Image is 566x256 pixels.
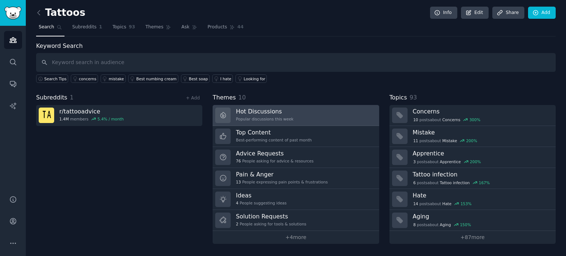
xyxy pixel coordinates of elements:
[236,108,293,115] h3: Hot Discussions
[236,158,241,164] span: 76
[460,222,471,227] div: 150 %
[479,180,490,185] div: 167 %
[236,150,314,157] h3: Advice Requests
[79,76,96,81] div: concerns
[413,201,418,206] span: 14
[59,116,124,122] div: members
[442,138,457,143] span: Mistake
[236,116,293,122] div: Popular discussions this week
[101,74,126,83] a: mistake
[71,74,98,83] a: concerns
[39,108,54,123] img: tattooadvice
[440,180,470,185] span: Tattoo infection
[236,213,306,220] h3: Solution Requests
[98,116,124,122] div: 5.4 % / month
[36,74,68,83] button: Search Tips
[236,137,312,143] div: Best-performing content of past month
[36,93,67,102] span: Subreddits
[492,7,524,19] a: Share
[4,7,21,20] img: GummySearch logo
[389,147,556,168] a: Apprentice3postsaboutApprentice200%
[72,24,97,31] span: Subreddits
[179,21,200,36] a: Ask
[236,221,306,227] div: People asking for tools & solutions
[413,179,490,186] div: post s about
[186,95,200,101] a: + Add
[389,105,556,126] a: Concerns10postsaboutConcerns300%
[413,129,551,136] h3: Mistake
[413,138,418,143] span: 11
[528,7,556,19] a: Add
[236,200,286,206] div: People suggesting ideas
[109,76,124,81] div: mistake
[99,24,102,31] span: 1
[461,7,489,19] a: Edit
[112,24,126,31] span: Topics
[213,147,379,168] a: Advice Requests76People asking for advice & resources
[442,201,451,206] span: Hate
[389,231,556,244] a: +87more
[413,222,416,227] span: 8
[236,192,286,199] h3: Ideas
[236,179,328,185] div: People expressing pain points & frustrations
[59,108,124,115] h3: r/ tattooadvice
[143,21,174,36] a: Themes
[389,189,556,210] a: Hate14postsaboutHate153%
[237,24,244,31] span: 44
[59,116,69,122] span: 1.4M
[413,159,416,164] span: 3
[440,222,451,227] span: Aging
[236,171,328,178] h3: Pain & Anger
[389,93,407,102] span: Topics
[220,76,231,81] div: I hate
[413,221,472,228] div: post s about
[470,159,481,164] div: 200 %
[236,179,241,185] span: 13
[36,7,85,19] h2: Tattoos
[213,231,379,244] a: +4more
[212,74,233,83] a: I hate
[189,76,208,81] div: Best soap
[70,21,105,36] a: Subreddits1
[413,137,478,144] div: post s about
[213,189,379,210] a: Ideas4People suggesting ideas
[413,158,482,165] div: post s about
[146,24,164,31] span: Themes
[44,76,67,81] span: Search Tips
[413,108,551,115] h3: Concerns
[213,93,236,102] span: Themes
[128,74,178,83] a: Best numbing cream
[244,76,265,81] div: Looking for
[469,117,481,122] div: 300 %
[181,74,210,83] a: Best soap
[413,200,472,207] div: post s about
[442,117,460,122] span: Concerns
[213,168,379,189] a: Pain & Anger13People expressing pain points & frustrations
[36,42,83,49] label: Keyword Search
[409,94,417,101] span: 93
[238,94,246,101] span: 10
[389,168,556,189] a: Tattoo infection6postsaboutTattoo infection167%
[413,171,551,178] h3: Tattoo infection
[110,21,137,36] a: Topics93
[129,24,135,31] span: 93
[466,138,477,143] div: 200 %
[413,117,418,122] span: 10
[36,105,202,126] a: r/tattooadvice1.4Mmembers5.4% / month
[235,74,267,83] a: Looking for
[430,7,457,19] a: Info
[213,210,379,231] a: Solution Requests2People asking for tools & solutions
[236,200,238,206] span: 4
[39,24,54,31] span: Search
[70,94,74,101] span: 1
[413,150,551,157] h3: Apprentice
[207,24,227,31] span: Products
[413,180,416,185] span: 6
[36,53,556,72] input: Keyword search in audience
[413,213,551,220] h3: Aging
[389,126,556,147] a: Mistake11postsaboutMistake200%
[413,192,551,199] h3: Hate
[36,21,64,36] a: Search
[236,129,312,136] h3: Top Content
[205,21,246,36] a: Products44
